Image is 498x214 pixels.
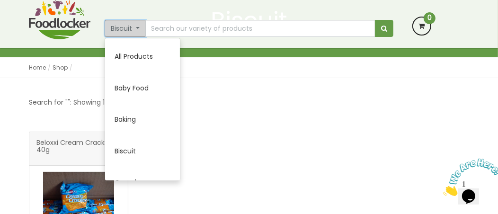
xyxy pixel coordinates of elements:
button: Biscuit [105,20,146,37]
a: Biscuit [105,135,180,167]
img: Chat attention grabber [4,4,62,41]
a: All Products [105,41,180,72]
a: Shop [53,63,68,71]
a: Baking [105,104,180,135]
a: Baby Food [105,72,180,104]
iframe: chat widget [439,155,498,200]
a: Home [29,63,46,71]
p: Search for "": Showing 1–1 of 1 results [29,97,147,108]
input: Search our variety of products [145,20,375,37]
span: 0 [424,12,436,24]
span: 1 [4,4,8,12]
a: Cereals [105,167,180,198]
span: Beloxxi Cream Crackers 40g [36,139,121,158]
